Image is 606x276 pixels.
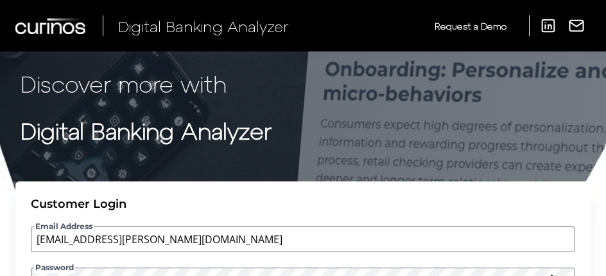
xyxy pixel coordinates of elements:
span: Email Address [34,221,94,232]
span: Request a Demo [435,21,506,32]
div: Customer Login [31,197,575,211]
p: Discover more with [21,67,585,101]
img: Curinos [15,18,87,34]
strong: Digital Banking Analyzer [21,116,272,144]
span: Password [34,262,75,273]
a: Request a Demo [435,15,506,37]
span: Digital Banking Analyzer [118,17,289,35]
